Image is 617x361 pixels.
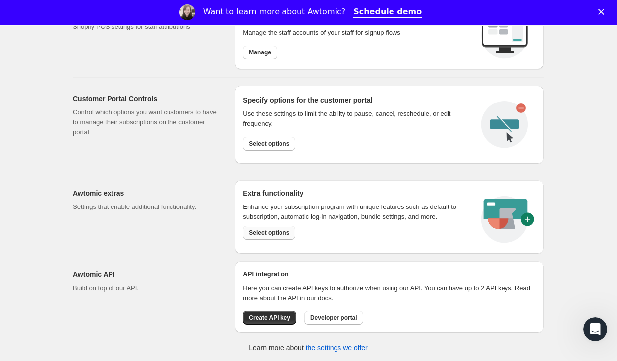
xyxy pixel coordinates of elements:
[73,269,219,279] h2: Awtomic API
[243,46,277,59] button: Manage
[598,9,608,15] div: Close
[249,314,290,322] span: Create API key
[73,202,219,212] p: Settings that enable additional functionality.
[243,226,295,240] button: Select options
[353,7,422,18] a: Schedule demo
[249,49,271,56] span: Manage
[243,283,536,303] p: Here you can create API keys to authorize when using our API. You can have up to 2 API keys. Read...
[583,317,607,341] iframe: Intercom live chat
[243,311,296,325] button: Create API key
[73,94,219,103] h2: Customer Portal Controls
[73,22,219,32] p: Shopify POS settings for staff attributions
[243,137,295,151] button: Select options
[243,109,473,129] div: Use these settings to limit the ability to pause, cancel, reschedule, or edit frequency.
[249,343,367,353] p: Learn more about
[243,188,303,198] h2: Extra functionality
[243,28,473,38] p: Manage the staff accounts of your staff for signup flows
[179,4,195,20] img: Profile image for Emily
[304,311,363,325] button: Developer portal
[243,202,469,222] p: Enhance your subscription program with unique features such as default to subscription, automatic...
[243,269,536,279] h2: API integration
[73,107,219,137] p: Control which options you want customers to have to manage their subscriptions on the customer po...
[73,188,219,198] h2: Awtomic extras
[249,229,289,237] span: Select options
[243,95,473,105] h2: Specify options for the customer portal
[306,344,368,352] a: the settings we offer
[73,283,219,293] p: Build on top of our API.
[310,314,357,322] span: Developer portal
[249,140,289,148] span: Select options
[203,7,345,17] div: Want to learn more about Awtomic?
